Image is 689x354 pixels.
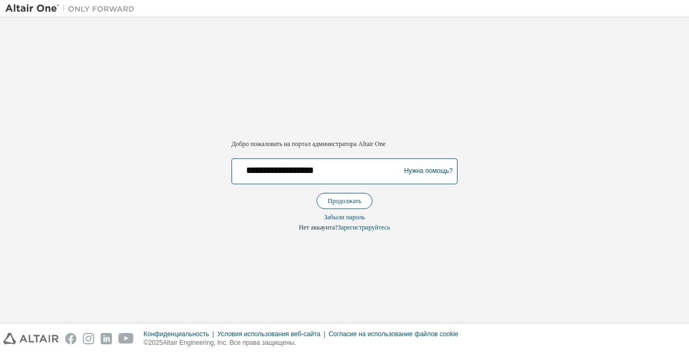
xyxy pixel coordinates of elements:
[404,167,453,175] font: Нужна помощь?
[163,339,296,346] font: Altair Engineering, Inc. Все права защищены.
[144,330,209,338] font: Конфиденциальность
[5,3,140,14] img: Альтаир Один
[83,333,94,344] img: instagram.svg
[149,339,163,346] font: 2025
[231,140,386,148] font: Добро пожаловать на портал администратора Altair One
[144,339,149,346] font: ©
[324,213,365,221] font: Забыли пароль
[328,330,458,338] font: Согласие на использование файлов cookie
[328,197,361,205] font: Продолжать
[3,333,59,344] img: altair_logo.svg
[317,193,372,209] button: Продолжать
[118,333,134,344] img: youtube.svg
[101,333,112,344] img: linkedin.svg
[338,224,390,231] a: Зарегистрируйтесь
[217,330,321,338] font: Условия использования веб-сайта
[65,333,76,344] img: facebook.svg
[299,224,338,231] font: Нет аккаунта?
